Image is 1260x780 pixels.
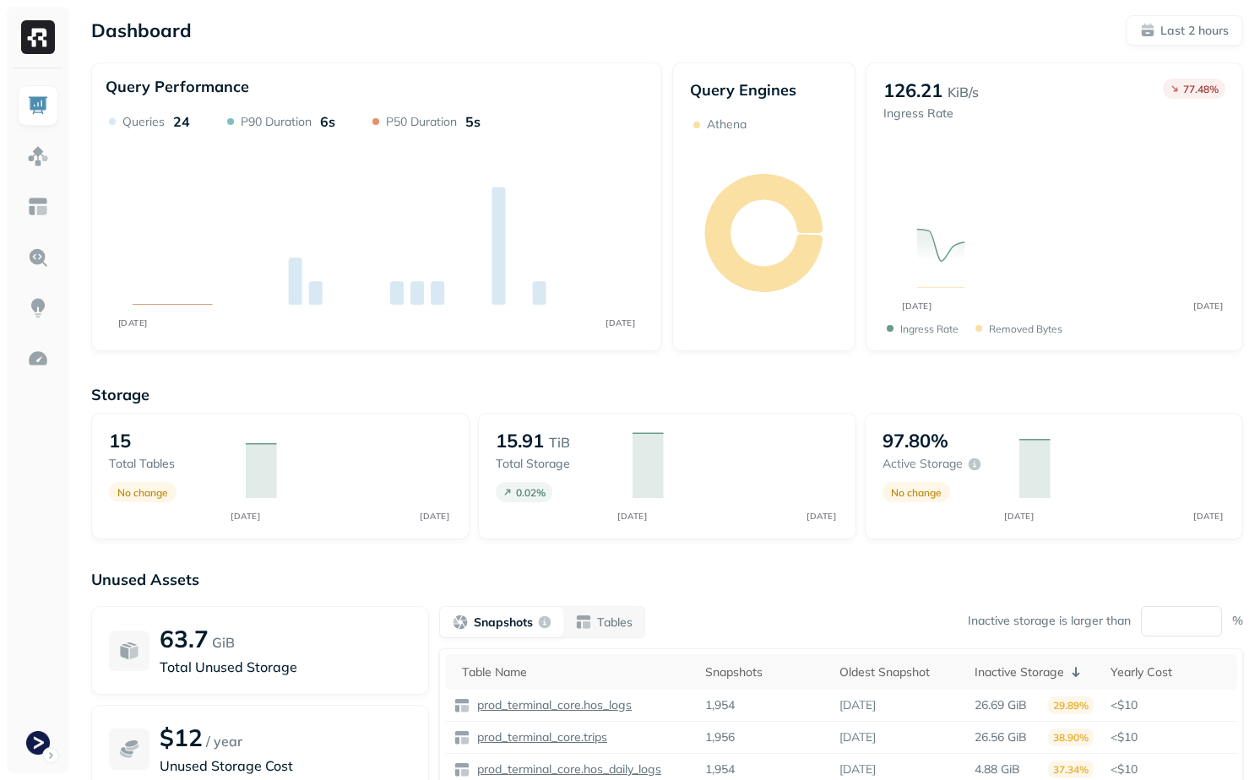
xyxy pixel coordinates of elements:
[27,348,49,370] img: Optimization
[160,657,411,677] p: Total Unused Storage
[453,697,470,714] img: table
[27,246,49,268] img: Query Explorer
[470,729,607,745] a: prod_terminal_core.trips
[883,429,948,452] p: 97.80%
[465,113,481,130] p: 5s
[1048,729,1094,746] p: 38.90%
[839,697,876,713] p: [DATE]
[496,456,616,472] p: Total storage
[27,196,49,218] img: Asset Explorer
[474,615,533,631] p: Snapshots
[470,697,632,713] a: prod_terminal_core.hos_logs
[206,731,242,751] p: / year
[839,664,958,680] div: Oldest Snapshot
[883,79,942,102] p: 126.21
[91,19,192,42] p: Dashboard
[549,432,570,452] p: TiB
[618,511,648,521] tspan: [DATE]
[948,82,979,102] p: KiB/s
[106,77,249,96] p: Query Performance
[989,322,1062,335] p: Removed bytes
[474,729,607,745] p: prod_terminal_core.trips
[386,114,457,130] p: P50 Duration
[1160,23,1229,39] p: Last 2 hours
[421,511,450,521] tspan: [DATE]
[118,317,148,328] tspan: [DATE]
[474,697,632,713] p: prod_terminal_core.hos_logs
[975,664,1064,680] p: Inactive Storage
[1111,761,1229,777] p: <$10
[883,106,979,122] p: Ingress Rate
[320,113,335,130] p: 6s
[975,729,1027,745] p: 26.56 GiB
[1126,15,1243,46] button: Last 2 hours
[160,624,209,653] p: 63.7
[27,297,49,319] img: Insights
[26,731,50,755] img: Terminal
[839,761,876,777] p: [DATE]
[109,429,131,452] p: 15
[27,145,49,167] img: Assets
[109,456,229,472] p: Total tables
[1005,511,1035,521] tspan: [DATE]
[1194,301,1224,311] tspan: [DATE]
[474,761,661,777] p: prod_terminal_core.hos_daily_logs
[241,114,312,130] p: P90 Duration
[705,761,735,777] p: 1,954
[462,664,688,680] div: Table Name
[453,761,470,778] img: table
[707,116,747,133] p: Athena
[705,697,735,713] p: 1,954
[975,697,1027,713] p: 26.69 GiB
[470,761,661,777] a: prod_terminal_core.hos_daily_logs
[91,385,1243,404] p: Storage
[1111,729,1229,745] p: <$10
[1111,697,1229,713] p: <$10
[122,114,165,130] p: Queries
[891,486,942,499] p: No change
[453,729,470,746] img: table
[160,756,411,776] p: Unused Storage Cost
[27,95,49,116] img: Dashboard
[516,486,546,499] p: 0.02 %
[968,613,1131,629] p: Inactive storage is larger than
[705,664,823,680] div: Snapshots
[975,761,1020,777] p: 4.88 GiB
[1194,511,1224,521] tspan: [DATE]
[1111,664,1229,680] div: Yearly Cost
[807,511,837,521] tspan: [DATE]
[21,20,55,54] img: Ryft
[903,301,932,311] tspan: [DATE]
[117,486,168,499] p: No change
[705,729,735,745] p: 1,956
[1232,613,1243,629] p: %
[160,723,203,752] p: $12
[883,456,963,472] p: Active storage
[1048,696,1094,714] p: 29.89%
[212,632,235,653] p: GiB
[690,80,838,100] p: Query Engines
[606,317,635,328] tspan: [DATE]
[839,729,876,745] p: [DATE]
[91,570,1243,589] p: Unused Assets
[900,322,959,335] p: Ingress Rate
[173,113,190,130] p: 24
[496,429,544,452] p: 15.91
[1183,83,1219,95] p: 77.48 %
[1048,761,1094,778] p: 37.34%
[597,615,633,631] p: Tables
[231,511,261,521] tspan: [DATE]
